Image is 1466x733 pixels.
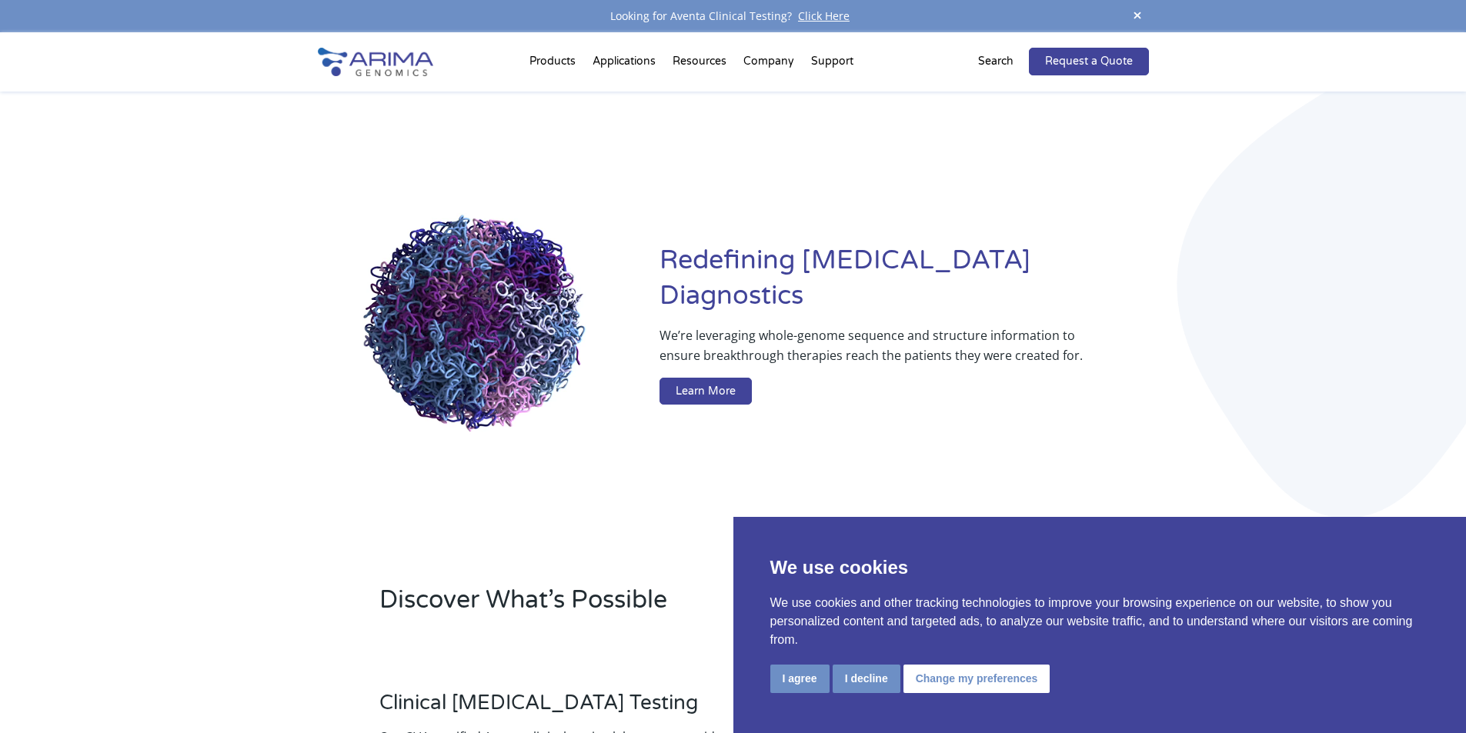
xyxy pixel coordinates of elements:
[978,52,1014,72] p: Search
[660,243,1148,325] h1: Redefining [MEDICAL_DATA] Diagnostics
[660,378,752,405] a: Learn More
[833,665,900,693] button: I decline
[660,325,1087,378] p: We’re leveraging whole-genome sequence and structure information to ensure breakthrough therapies...
[792,8,856,23] a: Click Here
[379,691,798,727] h3: Clinical [MEDICAL_DATA] Testing
[1029,48,1149,75] a: Request a Quote
[770,665,830,693] button: I agree
[903,665,1050,693] button: Change my preferences
[770,554,1430,581] p: We use cookies
[770,594,1430,649] p: We use cookies and other tracking technologies to improve your browsing experience on our website...
[379,583,930,629] h2: Discover What’s Possible
[318,48,433,76] img: Arima-Genomics-logo
[318,6,1149,26] div: Looking for Aventa Clinical Testing?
